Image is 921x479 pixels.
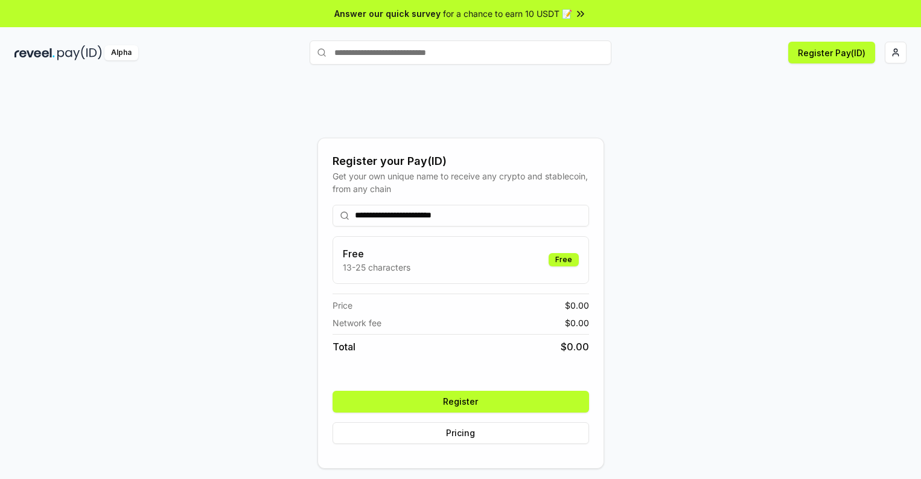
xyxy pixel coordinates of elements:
[57,45,102,60] img: pay_id
[333,339,355,354] span: Total
[443,7,572,20] span: for a chance to earn 10 USDT 📝
[333,391,589,413] button: Register
[561,339,589,354] span: $ 0.00
[334,7,441,20] span: Answer our quick survey
[104,45,138,60] div: Alpha
[565,317,589,329] span: $ 0.00
[14,45,55,60] img: reveel_dark
[788,42,875,63] button: Register Pay(ID)
[549,253,579,266] div: Free
[333,153,589,170] div: Register your Pay(ID)
[333,422,589,444] button: Pricing
[343,261,410,274] p: 13-25 characters
[333,170,589,195] div: Get your own unique name to receive any crypto and stablecoin, from any chain
[333,317,381,329] span: Network fee
[343,246,410,261] h3: Free
[565,299,589,312] span: $ 0.00
[333,299,352,312] span: Price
